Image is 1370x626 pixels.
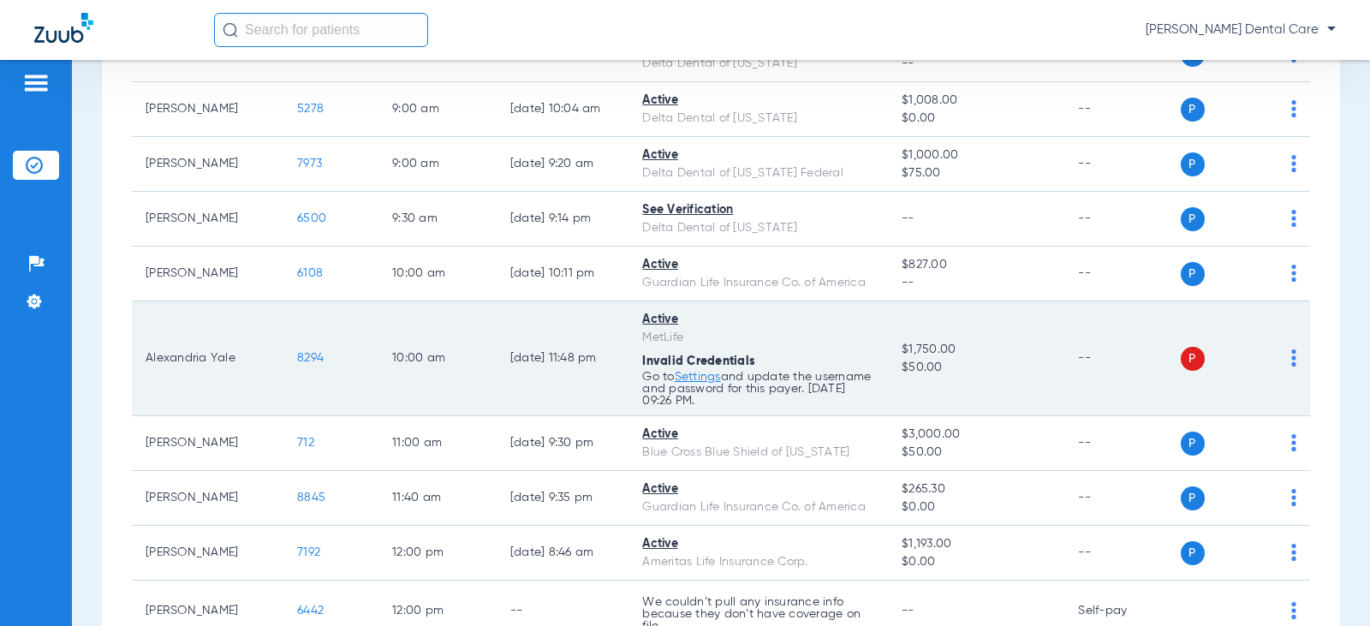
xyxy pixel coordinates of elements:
span: -- [902,212,914,224]
span: 5278 [297,103,324,115]
div: Active [642,480,874,498]
td: [PERSON_NAME] [132,471,283,526]
img: group-dot-blue.svg [1291,210,1296,227]
span: -- [902,55,1051,73]
td: -- [1064,416,1180,471]
div: MetLife [642,329,874,347]
div: Active [642,426,874,444]
td: -- [1064,137,1180,192]
span: 712 [297,437,314,449]
span: P [1181,347,1205,371]
span: -- [902,274,1051,292]
img: group-dot-blue.svg [1291,100,1296,117]
span: 8845 [297,492,325,504]
span: P [1181,207,1205,231]
td: 12:00 PM [378,526,497,581]
img: group-dot-blue.svg [1291,602,1296,619]
td: [PERSON_NAME] [132,137,283,192]
div: Active [642,92,874,110]
img: group-dot-blue.svg [1291,349,1296,367]
span: 7973 [297,158,322,170]
a: Settings [675,371,721,383]
td: -- [1064,471,1180,526]
div: Active [642,256,874,274]
span: Invalid Credentials [642,355,755,367]
p: Go to and update the username and password for this payer. [DATE] 09:26 PM. [642,371,874,407]
span: 8294 [297,352,324,364]
div: Active [642,311,874,329]
div: Ameritas Life Insurance Corp. [642,553,874,571]
td: [DATE] 9:35 PM [497,471,629,526]
div: Delta Dental of [US_STATE] Federal [642,164,874,182]
td: [PERSON_NAME] [132,526,283,581]
div: Delta Dental of [US_STATE] [642,110,874,128]
td: [PERSON_NAME] [132,247,283,301]
td: [PERSON_NAME] [132,82,283,137]
img: Search Icon [223,22,238,38]
span: $827.00 [902,256,1051,274]
input: Search for patients [214,13,428,47]
td: 11:00 AM [378,416,497,471]
div: Active [642,146,874,164]
td: 10:00 AM [378,247,497,301]
td: -- [1064,301,1180,416]
span: P [1181,152,1205,176]
span: 6500 [297,212,326,224]
td: 9:00 AM [378,137,497,192]
div: Blue Cross Blue Shield of [US_STATE] [642,444,874,462]
img: group-dot-blue.svg [1291,155,1296,172]
div: See Verification [642,201,874,219]
div: Guardian Life Insurance Co. of America [642,498,874,516]
span: P [1181,262,1205,286]
td: [DATE] 8:46 AM [497,526,629,581]
td: 10:00 AM [378,301,497,416]
span: $3,000.00 [902,426,1051,444]
span: -- [902,605,914,617]
span: $1,193.00 [902,535,1051,553]
span: 6108 [297,267,323,279]
td: -- [1064,192,1180,247]
span: P [1181,486,1205,510]
img: hamburger-icon [22,73,50,93]
span: $50.00 [902,444,1051,462]
span: $1,008.00 [902,92,1051,110]
span: 6442 [297,605,324,617]
td: 9:00 AM [378,82,497,137]
td: Alexandria Yale [132,301,283,416]
div: Active [642,535,874,553]
span: P [1181,432,1205,456]
span: $265.30 [902,480,1051,498]
img: group-dot-blue.svg [1291,544,1296,561]
span: $0.00 [902,110,1051,128]
div: Guardian Life Insurance Co. of America [642,274,874,292]
span: $1,750.00 [902,341,1051,359]
span: P [1181,98,1205,122]
span: $0.00 [902,498,1051,516]
td: [DATE] 9:14 PM [497,192,629,247]
img: Zuub Logo [34,13,93,43]
span: 7192 [297,546,320,558]
td: [DATE] 10:11 PM [497,247,629,301]
td: [DATE] 9:30 PM [497,416,629,471]
td: [PERSON_NAME] [132,416,283,471]
span: $0.00 [902,553,1051,571]
img: group-dot-blue.svg [1291,434,1296,451]
span: [PERSON_NAME] Dental Care [1146,21,1336,39]
td: [DATE] 9:20 AM [497,137,629,192]
img: group-dot-blue.svg [1291,265,1296,282]
td: [PERSON_NAME] [132,192,283,247]
td: [DATE] 10:04 AM [497,82,629,137]
img: group-dot-blue.svg [1291,489,1296,506]
span: P [1181,541,1205,565]
td: 9:30 AM [378,192,497,247]
div: Delta Dental of [US_STATE] [642,55,874,73]
span: $1,000.00 [902,146,1051,164]
td: -- [1064,247,1180,301]
span: $75.00 [902,164,1051,182]
div: Delta Dental of [US_STATE] [642,219,874,237]
td: -- [1064,82,1180,137]
td: -- [1064,526,1180,581]
td: [DATE] 11:48 PM [497,301,629,416]
span: $50.00 [902,359,1051,377]
td: 11:40 AM [378,471,497,526]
